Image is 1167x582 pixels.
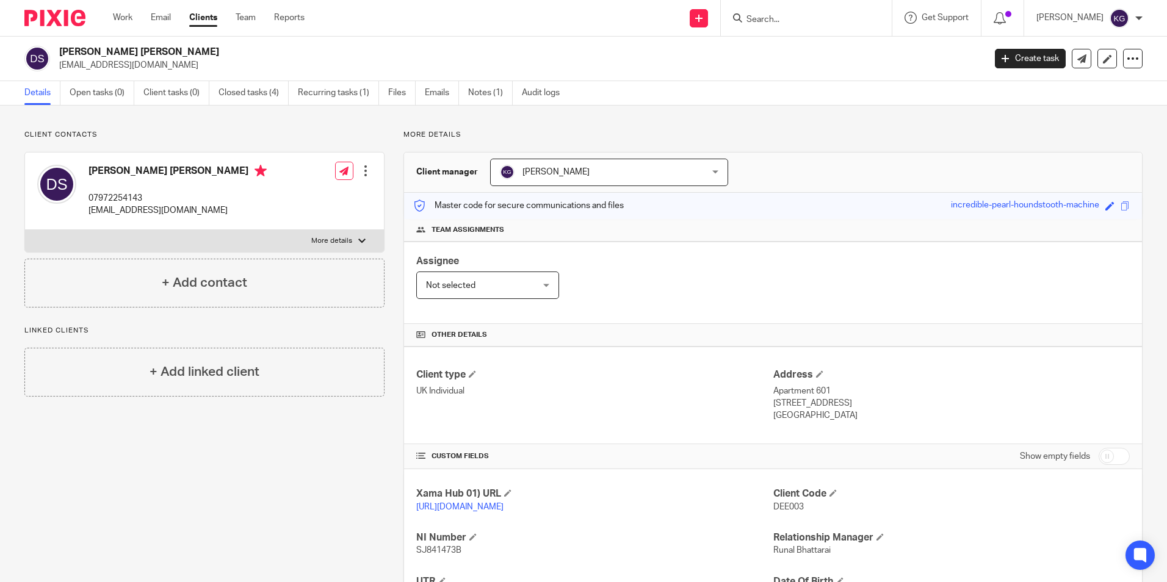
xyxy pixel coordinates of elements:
[522,81,569,105] a: Audit logs
[416,531,773,544] h4: NI Number
[89,165,267,180] h4: [PERSON_NAME] [PERSON_NAME]
[416,503,504,511] a: [URL][DOMAIN_NAME]
[468,81,513,105] a: Notes (1)
[143,81,209,105] a: Client tasks (0)
[773,397,1130,409] p: [STREET_ADDRESS]
[70,81,134,105] a: Open tasks (0)
[773,368,1130,381] h4: Address
[113,12,132,24] a: Work
[89,204,267,217] p: [EMAIL_ADDRESS][DOMAIN_NAME]
[311,236,352,246] p: More details
[951,199,1099,213] div: incredible-pearl-houndstooth-machine
[413,199,624,212] p: Master code for secure communications and files
[432,330,487,340] span: Other details
[922,13,969,22] span: Get Support
[24,130,385,140] p: Client contacts
[416,166,478,178] h3: Client manager
[24,46,50,71] img: svg%3E
[24,10,85,26] img: Pixie
[151,12,171,24] a: Email
[773,409,1130,422] p: [GEOGRAPHIC_DATA]
[189,12,217,24] a: Clients
[773,531,1130,544] h4: Relationship Manager
[150,362,259,381] h4: + Add linked client
[24,326,385,336] p: Linked clients
[388,81,416,105] a: Files
[425,81,459,105] a: Emails
[416,385,773,397] p: UK Individual
[24,81,60,105] a: Details
[522,168,590,176] span: [PERSON_NAME]
[255,165,267,177] i: Primary
[416,451,773,461] h4: CUSTOM FIELDS
[403,130,1143,140] p: More details
[773,503,804,511] span: DEE003
[89,192,267,204] p: 07972254143
[1110,9,1129,28] img: svg%3E
[416,368,773,381] h4: Client type
[162,273,247,292] h4: + Add contact
[37,165,76,204] img: svg%3E
[500,165,515,179] img: svg%3E
[773,546,831,555] span: Runal Bhattarai
[59,59,977,71] p: [EMAIL_ADDRESS][DOMAIN_NAME]
[745,15,855,26] input: Search
[274,12,305,24] a: Reports
[416,487,773,500] h4: Xama Hub 01) URL
[416,546,461,555] span: SJ841473B
[426,281,475,290] span: Not selected
[298,81,379,105] a: Recurring tasks (1)
[1020,450,1090,462] label: Show empty fields
[432,225,504,235] span: Team assignments
[773,385,1130,397] p: Apartment 601
[1036,12,1104,24] p: [PERSON_NAME]
[236,12,256,24] a: Team
[59,46,793,59] h2: [PERSON_NAME] [PERSON_NAME]
[416,256,459,266] span: Assignee
[995,49,1066,68] a: Create task
[773,487,1130,500] h4: Client Code
[219,81,289,105] a: Closed tasks (4)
